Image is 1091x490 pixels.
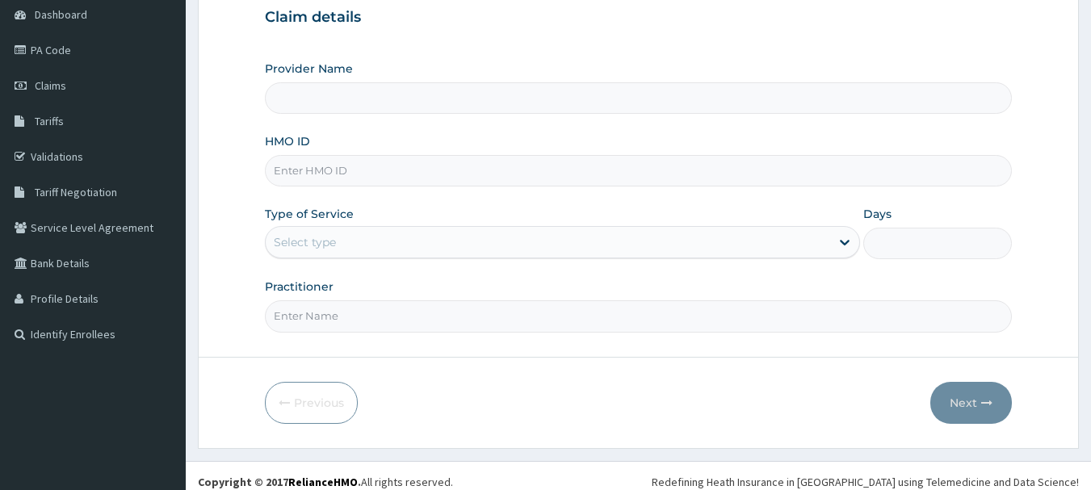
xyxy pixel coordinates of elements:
[198,475,361,489] strong: Copyright © 2017 .
[35,185,117,199] span: Tariff Negotiation
[930,382,1012,424] button: Next
[265,279,334,295] label: Practitioner
[35,7,87,22] span: Dashboard
[265,61,353,77] label: Provider Name
[265,206,354,222] label: Type of Service
[265,155,1013,186] input: Enter HMO ID
[35,78,66,93] span: Claims
[288,475,358,489] a: RelianceHMO
[652,474,1079,490] div: Redefining Heath Insurance in [GEOGRAPHIC_DATA] using Telemedicine and Data Science!
[265,382,358,424] button: Previous
[265,300,1013,332] input: Enter Name
[274,234,336,250] div: Select type
[35,114,64,128] span: Tariffs
[265,133,310,149] label: HMO ID
[863,206,892,222] label: Days
[265,9,1013,27] h3: Claim details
